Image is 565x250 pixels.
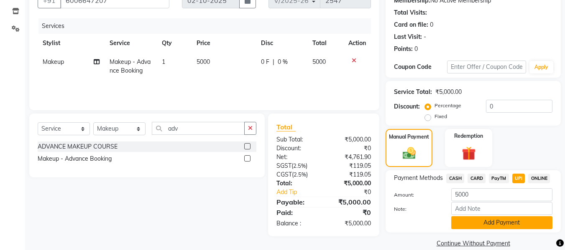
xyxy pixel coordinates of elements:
[261,58,269,66] span: 0 F
[157,34,192,53] th: Qty
[324,170,377,179] div: ₹119.05
[512,174,525,183] span: UPI
[324,219,377,228] div: ₹5,000.00
[270,197,324,207] div: Payable:
[38,142,118,151] div: ADVANCE MAKEUP COURSE
[528,174,550,183] span: ONLINE
[389,133,429,141] label: Manual Payment
[394,102,420,111] div: Discount:
[324,197,377,207] div: ₹5,000.00
[294,171,306,178] span: 2.5%
[454,132,483,140] label: Redemption
[324,144,377,153] div: ₹0
[529,61,553,73] button: Apply
[105,34,157,53] th: Service
[162,58,165,66] span: 1
[451,188,552,201] input: Amount
[43,58,64,66] span: Makeup
[468,174,486,183] span: CARD
[394,33,422,41] div: Last Visit:
[293,162,306,169] span: 2.5%
[446,174,464,183] span: CASH
[110,58,151,74] span: Makeup - Advance Booking
[435,113,447,120] label: Fixed
[276,162,291,169] span: SGST
[489,174,509,183] span: PayTM
[394,88,432,96] div: Service Total:
[324,207,377,217] div: ₹0
[394,45,413,53] div: Points:
[273,58,274,66] span: |
[333,188,378,197] div: ₹0
[270,162,324,170] div: ( )
[324,162,377,170] div: ₹119.05
[435,102,461,109] label: Percentage
[38,154,112,163] div: Makeup - Advance Booking
[324,153,377,162] div: ₹4,761.90
[451,202,552,215] input: Add Note
[312,58,326,66] span: 5000
[394,63,447,71] div: Coupon Code
[270,153,324,162] div: Net:
[307,34,344,53] th: Total
[324,135,377,144] div: ₹5,000.00
[270,207,324,217] div: Paid:
[388,191,445,199] label: Amount:
[394,8,427,17] div: Total Visits:
[270,188,332,197] a: Add Tip
[447,61,526,73] input: Enter Offer / Coupon Code
[270,219,324,228] div: Balance :
[278,58,288,66] span: 0 %
[256,34,307,53] th: Disc
[324,179,377,188] div: ₹5,000.00
[270,179,324,188] div: Total:
[424,33,426,41] div: -
[270,144,324,153] div: Discount:
[435,88,462,96] div: ₹5,000.00
[270,135,324,144] div: Sub Total:
[192,34,256,53] th: Price
[197,58,210,66] span: 5000
[343,34,371,53] th: Action
[387,239,559,248] a: Continue Without Payment
[152,122,245,135] input: Search or Scan
[394,174,443,182] span: Payment Methods
[38,18,377,34] div: Services
[388,205,445,213] label: Note:
[399,146,420,161] img: _cash.svg
[394,20,428,29] div: Card on file:
[430,20,433,29] div: 0
[276,171,292,178] span: CGST
[414,45,418,53] div: 0
[276,123,296,131] span: Total
[451,216,552,229] button: Add Payment
[270,170,324,179] div: ( )
[38,34,105,53] th: Stylist
[458,145,480,162] img: _gift.svg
